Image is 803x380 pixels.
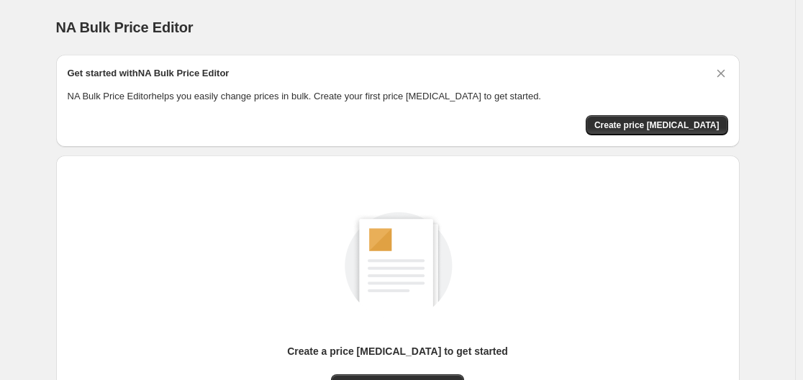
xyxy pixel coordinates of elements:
span: NA Bulk Price Editor [56,19,194,35]
button: Dismiss card [714,66,728,81]
h2: Get started with NA Bulk Price Editor [68,66,230,81]
p: NA Bulk Price Editor helps you easily change prices in bulk. Create your first price [MEDICAL_DAT... [68,89,728,104]
p: Create a price [MEDICAL_DATA] to get started [287,344,508,358]
span: Create price [MEDICAL_DATA] [594,119,720,131]
button: Create price change job [586,115,728,135]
